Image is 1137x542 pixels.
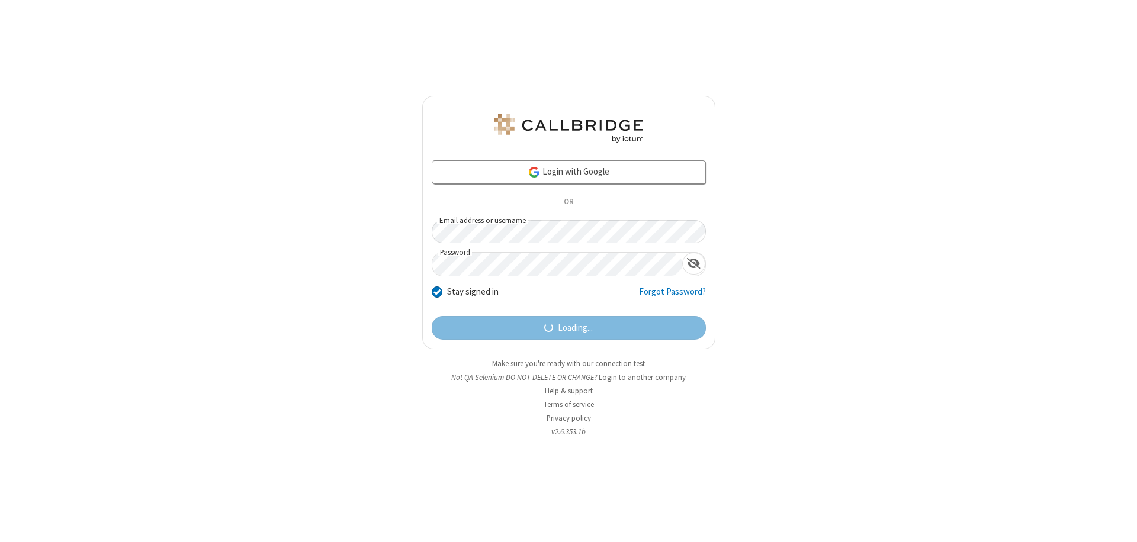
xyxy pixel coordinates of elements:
input: Email address or username [432,220,706,243]
a: Make sure you're ready with our connection test [492,359,645,369]
button: Login to another company [599,372,686,383]
a: Login with Google [432,160,706,184]
img: QA Selenium DO NOT DELETE OR CHANGE [492,114,645,143]
span: OR [559,194,578,211]
input: Password [432,253,682,276]
li: v2.6.353.1b [422,426,715,437]
span: Loading... [558,321,593,335]
a: Help & support [545,386,593,396]
a: Privacy policy [547,413,591,423]
label: Stay signed in [447,285,499,299]
div: Show password [682,253,705,275]
a: Terms of service [544,399,594,409]
img: google-icon.png [528,166,541,179]
button: Loading... [432,316,706,340]
a: Forgot Password? [639,285,706,308]
li: Not QA Selenium DO NOT DELETE OR CHANGE? [422,372,715,383]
